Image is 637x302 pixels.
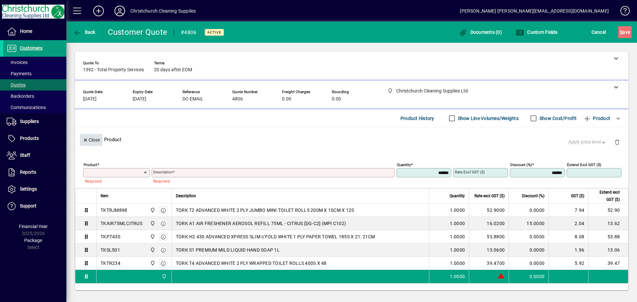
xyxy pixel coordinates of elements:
[20,169,36,175] span: Reports
[588,230,628,243] td: 53.88
[609,139,625,145] app-page-header-button: Delete
[154,67,192,73] span: 20 days after EOM
[130,6,196,16] div: Christchurch Cleaning Supplies
[3,68,66,79] a: Payments
[457,26,504,38] button: Documents (0)
[473,220,505,227] div: 16.0200
[3,130,66,147] a: Products
[590,26,608,38] button: Cancel
[108,27,168,37] div: Customer Quote
[232,96,243,102] span: 4806
[3,57,66,68] a: Invoices
[20,152,30,158] span: Staff
[176,260,327,267] span: TORK T4 ADVANCED WHITE 2 PLY WRAPPED TOILET ROLLS 400S X 48
[568,139,607,146] span: Apply price level
[474,192,505,200] span: Rate excl GST ($)
[509,204,548,217] td: 0.0000
[20,186,37,192] span: Settings
[73,30,96,35] span: Back
[459,30,502,35] span: Documents (0)
[88,5,109,17] button: Add
[176,233,375,240] span: TORK H2 430 ADVANCED XPRESS SLIM I/FOLD WHITE 1 PLY PAPER TOWEL 185S X 21: 21CM
[83,67,144,73] span: 1392 - Total Property Services
[101,247,120,253] div: TKSL501
[85,177,144,184] mat-error: Required
[3,102,66,113] a: Communications
[7,93,34,99] span: Backorders
[282,96,291,102] span: 0.00
[548,230,588,243] td: 8.08
[66,26,103,38] app-page-header-button: Back
[548,243,588,257] td: 1.96
[509,230,548,243] td: 0.0000
[7,71,32,76] span: Payments
[101,233,120,240] div: TKPT430
[83,96,97,102] span: [DATE]
[148,233,156,240] span: Christchurch Cleaning Supplies Ltd
[3,91,66,102] a: Backorders
[20,203,36,209] span: Support
[566,136,609,148] button: Apply price level
[176,220,346,227] span: TORK A1 AIR FRESHENER AEROSOL REFILL 75ML - CITRUS [DG-C2] (MPI C102)
[20,136,39,141] span: Products
[615,1,629,23] a: Knowledge Base
[148,220,156,227] span: Christchurch Cleaning Supplies Ltd
[3,198,66,214] a: Support
[80,134,103,146] button: Close
[101,260,120,267] div: TKTR234
[101,207,127,213] div: TKTRJM898
[522,192,544,200] span: Discount (%)
[133,96,146,102] span: [DATE]
[618,26,632,38] button: Save
[148,260,156,267] span: Christchurch Cleaning Supplies Ltd
[3,79,66,91] a: Quotes
[455,170,485,174] mat-label: Rate excl GST ($)
[3,113,66,130] a: Suppliers
[509,257,548,270] td: 0.0000
[3,164,66,181] a: Reports
[509,270,548,283] td: 0.0000
[3,23,66,40] a: Home
[20,29,32,34] span: Home
[473,233,505,240] div: 53.8800
[516,30,558,35] span: Custom Fields
[84,162,97,167] mat-label: Product
[207,30,221,34] span: Active
[593,189,620,203] span: Extend excl GST ($)
[7,105,46,110] span: Communications
[450,192,465,200] span: Quantity
[450,260,465,267] span: 1.0000
[548,217,588,230] td: 2.04
[176,207,354,213] span: TORK T2 ADVANCED WHITE 2 PLY JUMBO MINI TOILET ROLLS 200M X 10CM X 12S
[588,204,628,217] td: 52.90
[473,207,505,213] div: 52.9000
[153,177,389,184] mat-error: Required
[72,26,97,38] button: Back
[457,115,519,122] label: Show Line Volumes/Weights
[3,147,66,164] a: Staff
[176,247,280,253] span: TORK S1 PREMIUM MILD LIQUID HAND SOAP 1L
[620,27,630,37] span: ave
[400,113,434,124] span: Product History
[509,217,548,230] td: 15.0000
[148,207,156,214] span: Christchurch Cleaning Supplies Ltd
[3,181,66,198] a: Settings
[397,162,411,167] mat-label: Quantity
[181,27,196,38] div: #4806
[182,96,203,102] span: DC-EMAIL
[78,137,104,143] app-page-header-button: Close
[460,6,609,16] div: [PERSON_NAME] [PERSON_NAME][EMAIL_ADDRESS][DOMAIN_NAME]
[160,273,168,280] span: Christchurch Cleaning Supplies Ltd
[620,30,622,35] span: S
[450,247,465,253] span: 1.0000
[588,257,628,270] td: 39.47
[538,115,577,122] label: Show Cost/Profit
[592,27,606,37] span: Cancel
[83,135,100,146] span: Close
[473,247,505,253] div: 13.0600
[7,60,28,65] span: Invoices
[398,112,437,124] button: Product History
[571,192,584,200] span: GST ($)
[588,243,628,257] td: 13.06
[20,119,39,124] span: Suppliers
